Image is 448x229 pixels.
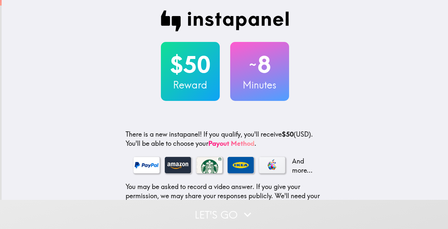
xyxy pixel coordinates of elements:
p: And more... [290,157,317,175]
p: If you qualify, you'll receive (USD) . You'll be able to choose your . [126,130,324,148]
h3: Minutes [230,78,289,92]
h2: 8 [230,51,289,78]
h2: $50 [161,51,220,78]
b: $50 [282,130,294,138]
a: Payout Method [208,139,254,147]
span: There is a new instapanel! [126,130,202,138]
span: ~ [248,55,257,74]
img: Instapanel [161,10,289,31]
h3: Reward [161,78,220,92]
p: You may be asked to record a video answer. If you give your permission, we may share your respons... [126,182,324,219]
